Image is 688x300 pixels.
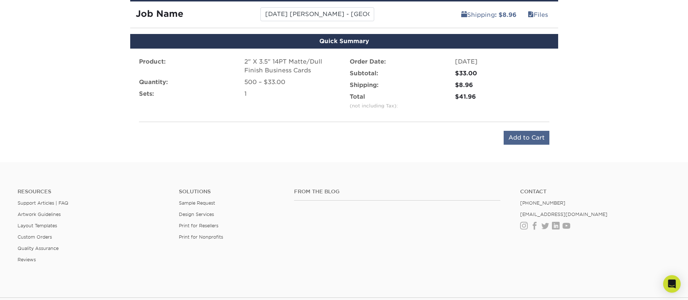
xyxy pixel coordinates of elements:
div: 500 – $33.00 [244,78,339,87]
strong: Job Name [136,8,183,19]
label: Quantity: [139,78,168,87]
div: $33.00 [455,69,549,78]
a: [PHONE_NUMBER] [520,200,565,206]
iframe: Google Customer Reviews [2,278,62,297]
div: [DATE] [455,57,549,66]
label: Shipping: [350,81,379,90]
a: Sample Request [179,200,215,206]
a: Artwork Guidelines [18,212,61,217]
h4: Resources [18,189,168,195]
label: Product: [139,57,166,66]
h4: From the Blog [294,189,500,195]
label: Subtotal: [350,69,378,78]
h4: Solutions [179,189,283,195]
input: Enter a job name [260,7,374,21]
div: $41.96 [455,92,549,101]
span: shipping [461,11,467,18]
a: Reviews [18,257,36,262]
a: Files [523,7,553,22]
div: 2" X 3.5" 14PT Matte/Dull Finish Business Cards [244,57,339,75]
a: Quality Assurance [18,246,59,251]
input: Add to Cart [504,131,549,145]
label: Sets: [139,90,154,98]
b: : $8.96 [495,11,516,18]
a: Print for Resellers [179,223,218,228]
label: Total [350,92,398,110]
a: Layout Templates [18,223,57,228]
div: 1 [244,90,339,98]
div: $8.96 [455,81,549,90]
div: Quick Summary [130,34,558,49]
label: Order Date: [350,57,386,66]
a: Design Services [179,212,214,217]
a: Custom Orders [18,234,52,240]
div: Open Intercom Messenger [663,275,681,293]
span: files [528,11,534,18]
a: Print for Nonprofits [179,234,223,240]
a: Shipping: $8.96 [456,7,521,22]
a: Support Articles | FAQ [18,200,68,206]
a: [EMAIL_ADDRESS][DOMAIN_NAME] [520,212,608,217]
a: Contact [520,189,670,195]
small: (not including Tax): [350,103,398,109]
